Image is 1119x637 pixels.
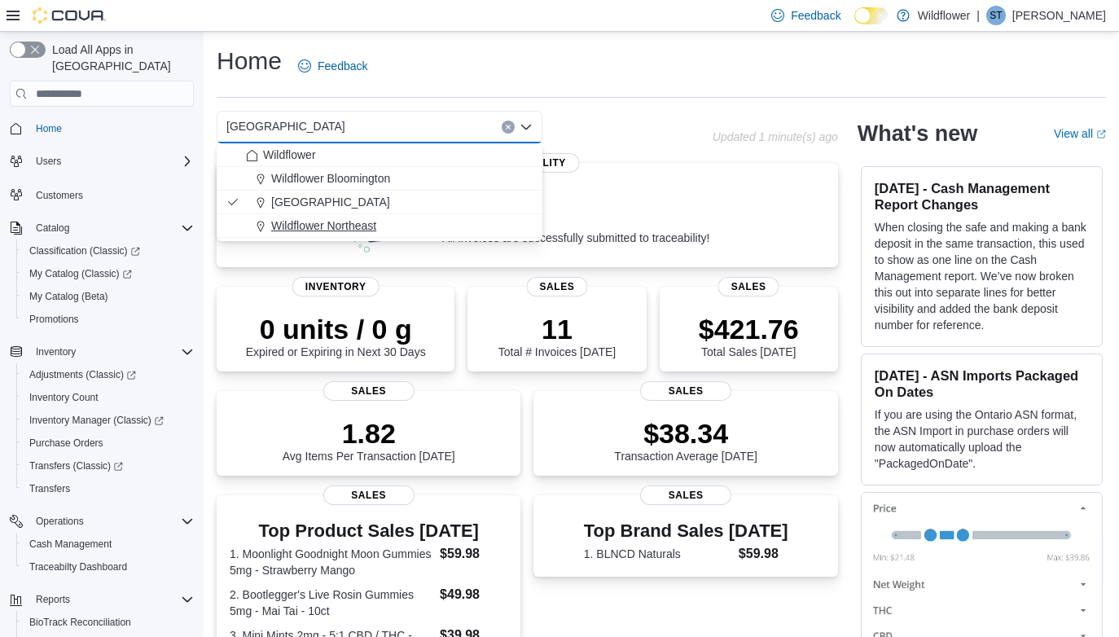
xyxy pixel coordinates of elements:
[23,613,194,632] span: BioTrack Reconciliation
[230,546,433,578] dt: 1. Moonlight Goodnight Moon Gummies 5mg - Strawberry Mango
[217,143,542,238] div: Choose from the following options
[23,310,194,329] span: Promotions
[23,411,170,430] a: Inventory Manager (Classic)
[217,143,542,167] button: Wildflower
[16,409,200,432] a: Inventory Manager (Classic)
[29,342,194,362] span: Inventory
[614,417,757,463] div: Transaction Average [DATE]
[29,414,164,427] span: Inventory Manager (Classic)
[29,459,123,472] span: Transfers (Classic)
[858,121,977,147] h2: What's new
[29,118,194,138] span: Home
[29,512,90,531] button: Operations
[217,214,542,238] button: Wildflower Northeast
[29,184,194,204] span: Customers
[33,7,106,24] img: Cova
[3,588,200,611] button: Reports
[918,6,971,25] p: Wildflower
[16,533,200,556] button: Cash Management
[29,342,82,362] button: Inventory
[36,189,83,202] span: Customers
[791,7,840,24] span: Feedback
[16,432,200,455] button: Purchase Orders
[498,313,616,358] div: Total # Invoices [DATE]
[29,119,68,138] a: Home
[854,24,855,25] span: Dark Mode
[36,122,62,135] span: Home
[23,287,194,306] span: My Catalog (Beta)
[520,121,533,134] button: Close list of options
[854,7,889,24] input: Dark Mode
[29,313,79,326] span: Promotions
[29,590,77,609] button: Reports
[29,482,70,495] span: Transfers
[246,313,426,345] p: 0 units / 0 g
[217,167,542,191] button: Wildflower Bloomington
[442,199,709,231] p: 0
[29,186,90,205] a: Customers
[23,534,194,554] span: Cash Management
[246,313,426,358] div: Expired or Expiring in Next 30 Days
[23,411,194,430] span: Inventory Manager (Classic)
[23,365,194,384] span: Adjustments (Classic)
[584,521,788,541] h3: Top Brand Sales [DATE]
[614,417,757,450] p: $38.34
[16,477,200,500] button: Transfers
[23,287,115,306] a: My Catalog (Beta)
[318,58,367,74] span: Feedback
[29,218,194,238] span: Catalog
[23,456,194,476] span: Transfers (Classic)
[3,340,200,363] button: Inventory
[29,560,127,573] span: Traceabilty Dashboard
[16,308,200,331] button: Promotions
[3,116,200,140] button: Home
[230,521,507,541] h3: Top Product Sales [DATE]
[29,152,194,171] span: Users
[23,433,110,453] a: Purchase Orders
[3,217,200,239] button: Catalog
[23,433,194,453] span: Purchase Orders
[976,6,980,25] p: |
[29,290,108,303] span: My Catalog (Beta)
[23,388,194,407] span: Inventory Count
[640,485,731,505] span: Sales
[875,180,1089,213] h3: [DATE] - Cash Management Report Changes
[29,267,132,280] span: My Catalog (Classic)
[1054,127,1106,140] a: View allExternal link
[29,218,76,238] button: Catalog
[230,586,433,619] dt: 2. Bootlegger's Live Rosin Gummies 5mg - Mai Tai - 10ct
[36,515,84,528] span: Operations
[29,437,103,450] span: Purchase Orders
[292,277,380,297] span: Inventory
[263,147,316,163] span: Wildflower
[718,277,779,297] span: Sales
[23,557,194,577] span: Traceabilty Dashboard
[29,512,194,531] span: Operations
[526,277,587,297] span: Sales
[217,45,282,77] h1: Home
[16,363,200,386] a: Adjustments (Classic)
[3,182,200,206] button: Customers
[23,388,105,407] a: Inventory Count
[29,538,112,551] span: Cash Management
[46,42,194,74] span: Load All Apps in [GEOGRAPHIC_DATA]
[23,613,138,632] a: BioTrack Reconciliation
[283,417,455,450] p: 1.82
[584,546,732,562] dt: 1. BLNCD Naturals
[699,313,799,345] p: $421.76
[36,155,61,168] span: Users
[16,239,200,262] a: Classification (Classic)
[16,386,200,409] button: Inventory Count
[16,556,200,578] button: Traceabilty Dashboard
[23,534,118,554] a: Cash Management
[29,368,136,381] span: Adjustments (Classic)
[23,479,194,499] span: Transfers
[440,544,507,564] dd: $59.98
[16,285,200,308] button: My Catalog (Beta)
[36,222,69,235] span: Catalog
[16,455,200,477] a: Transfers (Classic)
[23,365,143,384] a: Adjustments (Classic)
[498,313,616,345] p: 11
[36,593,70,606] span: Reports
[226,116,345,136] span: [GEOGRAPHIC_DATA]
